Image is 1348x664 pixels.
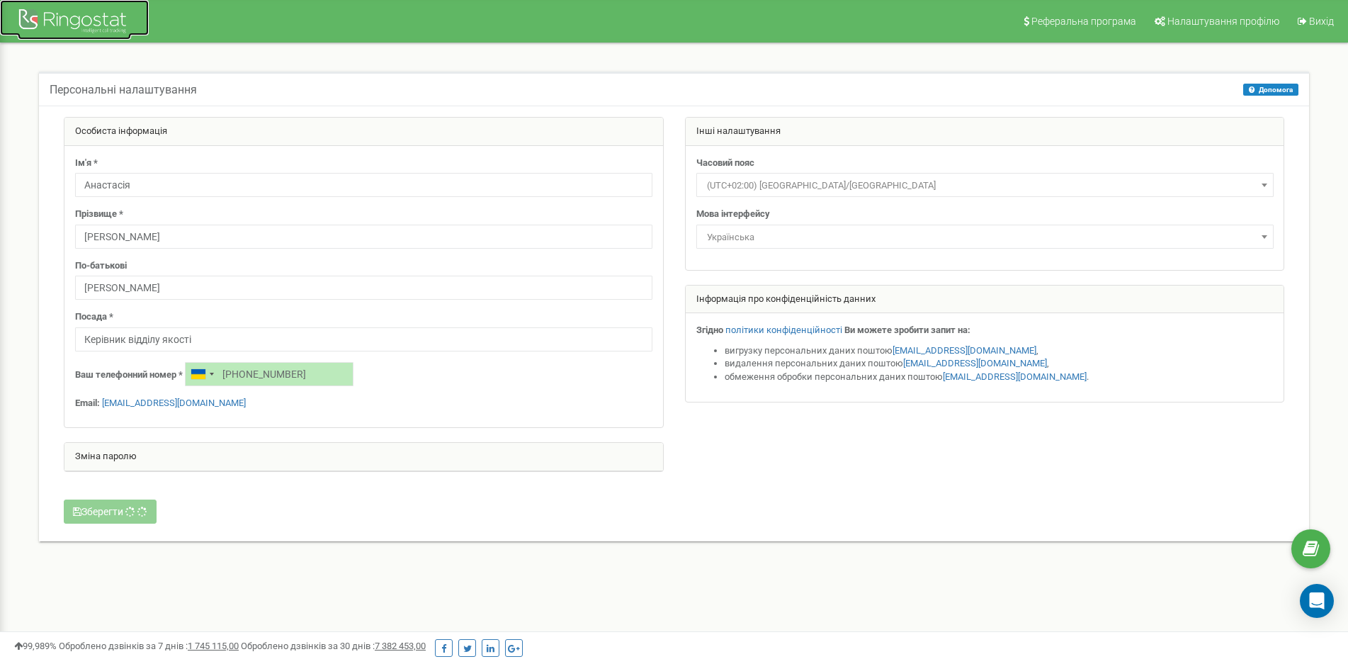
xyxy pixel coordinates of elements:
div: Інші налаштування [686,118,1284,146]
span: Оброблено дзвінків за 30 днів : [241,641,426,651]
button: Допомога [1243,84,1298,96]
span: Вихід [1309,16,1334,27]
h5: Персональні налаштування [50,84,197,96]
label: Ваш телефонний номер * [75,368,183,382]
span: Оброблено дзвінків за 7 днів : [59,641,239,651]
strong: Згідно [696,325,723,335]
div: Telephone country code [186,363,218,386]
strong: Email: [75,398,100,408]
div: Особиста інформація [64,118,663,146]
div: Зміна паролю [64,443,663,471]
input: +1-800-555-55-55 [185,362,353,386]
li: вигрузку персональних даних поштою , [725,344,1274,358]
label: Часовий пояс [696,157,754,170]
span: Українська [701,227,1269,247]
div: Інформація про конфіденційність данних [686,286,1284,314]
label: Прізвище * [75,208,123,221]
span: (UTC+02:00) Europe/Paris [696,173,1274,197]
button: Зберегти [64,500,157,524]
a: [EMAIL_ADDRESS][DOMAIN_NAME] [943,371,1087,382]
input: Посада [75,327,652,351]
label: Ім'я * [75,157,98,170]
u: 7 382 453,00 [375,641,426,651]
label: По-батькові [75,259,127,273]
strong: Ви можете зробити запит на: [844,325,970,335]
label: Мова інтерфейсу [696,208,770,221]
span: 99,989% [14,641,57,651]
div: Open Intercom Messenger [1300,584,1334,618]
span: Реферальна програма [1031,16,1136,27]
u: 1 745 115,00 [188,641,239,651]
li: видалення персональних даних поштою , [725,357,1274,371]
span: Налаштування профілю [1167,16,1279,27]
input: Прізвище [75,225,652,249]
a: [EMAIL_ADDRESS][DOMAIN_NAME] [903,358,1047,368]
span: Українська [696,225,1274,249]
a: [EMAIL_ADDRESS][DOMAIN_NAME] [102,398,246,408]
label: Посада * [75,310,113,324]
span: (UTC+02:00) Europe/Paris [701,176,1269,196]
li: обмеження обробки персональних даних поштою . [725,371,1274,384]
a: політики конфіденційності [725,325,842,335]
input: По-батькові [75,276,652,300]
input: Ім'я [75,173,652,197]
a: [EMAIL_ADDRESS][DOMAIN_NAME] [893,345,1036,356]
